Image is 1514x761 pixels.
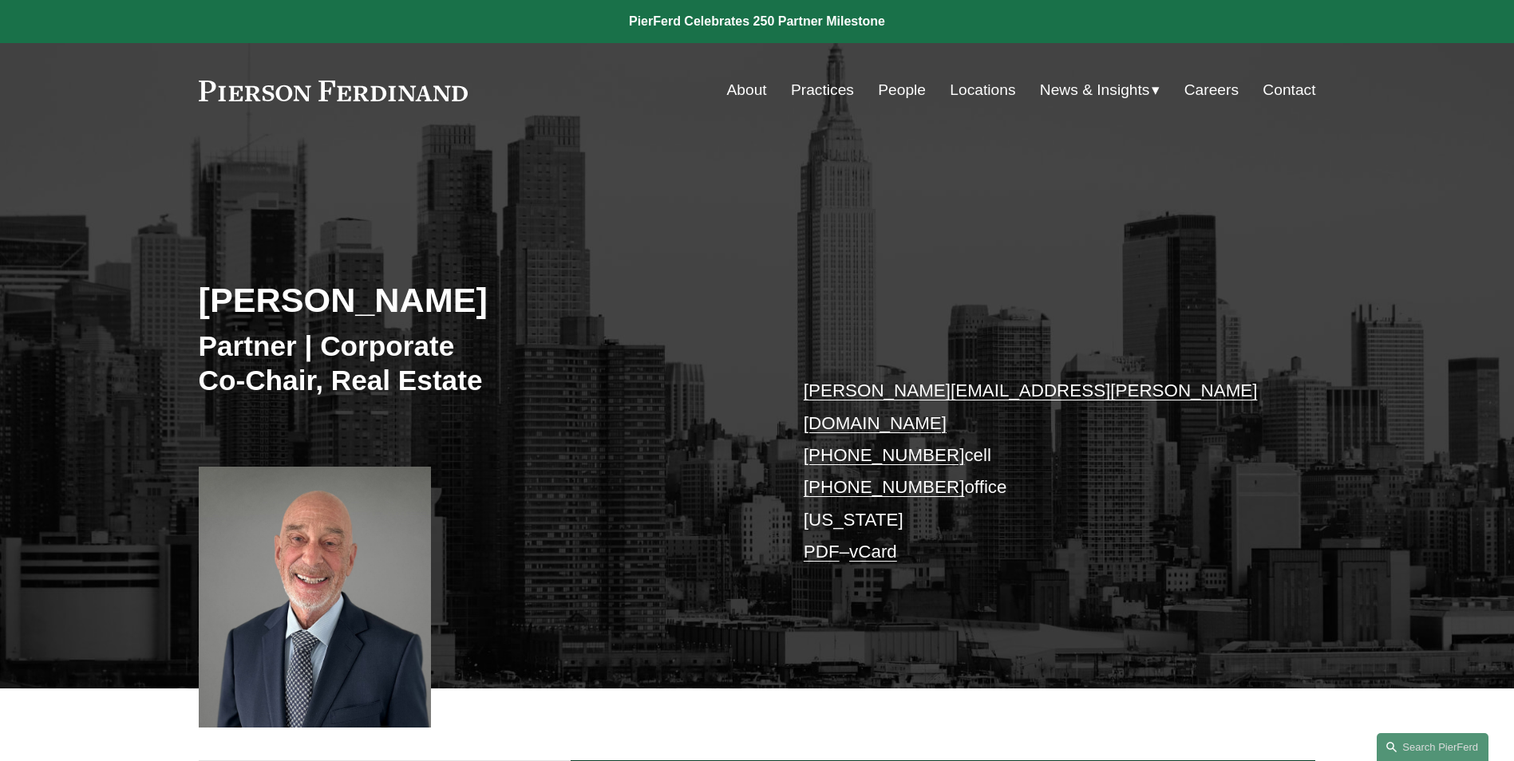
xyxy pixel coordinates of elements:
[727,75,767,105] a: About
[1184,75,1239,105] a: Careers
[199,329,757,398] h3: Partner | Corporate Co-Chair, Real Estate
[849,542,897,562] a: vCard
[950,75,1015,105] a: Locations
[199,279,757,321] h2: [PERSON_NAME]
[1040,75,1160,105] a: folder dropdown
[804,542,840,562] a: PDF
[878,75,926,105] a: People
[804,477,965,497] a: [PHONE_NUMBER]
[791,75,854,105] a: Practices
[804,445,965,465] a: [PHONE_NUMBER]
[1377,733,1488,761] a: Search this site
[804,380,1258,432] a: [PERSON_NAME][EMAIL_ADDRESS][PERSON_NAME][DOMAIN_NAME]
[1263,75,1315,105] a: Contact
[804,375,1269,568] p: cell office [US_STATE] –
[1040,77,1150,104] span: News & Insights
